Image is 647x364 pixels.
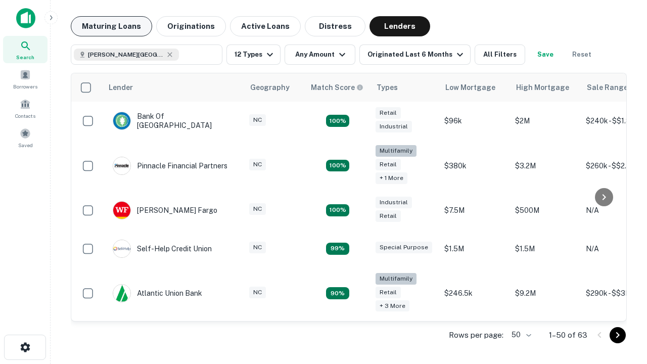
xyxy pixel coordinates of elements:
[250,81,290,94] div: Geography
[249,159,266,170] div: NC
[529,44,562,65] button: Save your search to get updates of matches that match your search criteria.
[113,240,130,257] img: picture
[510,140,581,191] td: $3.2M
[113,112,130,129] img: picture
[230,16,301,36] button: Active Loans
[16,53,34,61] span: Search
[371,73,439,102] th: Types
[3,65,48,93] a: Borrowers
[376,197,412,208] div: Industrial
[445,81,495,94] div: Low Mortgage
[103,73,244,102] th: Lender
[376,159,401,170] div: Retail
[369,16,430,36] button: Lenders
[113,202,130,219] img: picture
[3,95,48,122] a: Contacts
[376,172,407,184] div: + 1 more
[305,73,371,102] th: Capitalize uses an advanced AI algorithm to match your search with the best lender. The match sco...
[18,141,33,149] span: Saved
[16,8,35,28] img: capitalize-icon.png
[326,160,349,172] div: Matching Properties: 20, hasApolloMatch: undefined
[249,242,266,253] div: NC
[439,102,510,140] td: $96k
[566,44,598,65] button: Reset
[113,157,130,174] img: picture
[359,44,471,65] button: Originated Last 6 Months
[113,284,202,302] div: Atlantic Union Bank
[439,191,510,230] td: $7.5M
[71,16,152,36] button: Maturing Loans
[510,73,581,102] th: High Mortgage
[113,112,234,130] div: Bank Of [GEOGRAPHIC_DATA]
[311,82,361,93] h6: Match Score
[113,285,130,302] img: picture
[475,44,525,65] button: All Filters
[226,44,281,65] button: 12 Types
[376,210,401,222] div: Retail
[326,115,349,127] div: Matching Properties: 15, hasApolloMatch: undefined
[449,329,503,341] p: Rows per page:
[3,124,48,151] a: Saved
[109,81,133,94] div: Lender
[376,273,417,285] div: Multifamily
[439,140,510,191] td: $380k
[507,328,533,342] div: 50
[510,191,581,230] td: $500M
[88,50,164,59] span: [PERSON_NAME][GEOGRAPHIC_DATA], [GEOGRAPHIC_DATA]
[367,49,466,61] div: Originated Last 6 Months
[376,107,401,119] div: Retail
[249,114,266,126] div: NC
[305,16,365,36] button: Distress
[311,82,363,93] div: Capitalize uses an advanced AI algorithm to match your search with the best lender. The match sco...
[439,73,510,102] th: Low Mortgage
[587,81,628,94] div: Sale Range
[326,204,349,216] div: Matching Properties: 14, hasApolloMatch: undefined
[439,230,510,268] td: $1.5M
[376,242,432,253] div: Special Purpose
[285,44,355,65] button: Any Amount
[13,82,37,90] span: Borrowers
[376,287,401,298] div: Retail
[610,327,626,343] button: Go to next page
[113,240,212,258] div: Self-help Credit Union
[113,201,217,219] div: [PERSON_NAME] Fargo
[376,121,412,132] div: Industrial
[510,230,581,268] td: $1.5M
[15,112,35,120] span: Contacts
[244,73,305,102] th: Geography
[377,81,398,94] div: Types
[3,36,48,63] a: Search
[439,268,510,319] td: $246.5k
[376,145,417,157] div: Multifamily
[596,251,647,299] iframe: Chat Widget
[510,268,581,319] td: $9.2M
[549,329,587,341] p: 1–50 of 63
[249,203,266,215] div: NC
[249,287,266,298] div: NC
[156,16,226,36] button: Originations
[326,243,349,255] div: Matching Properties: 11, hasApolloMatch: undefined
[376,300,409,312] div: + 3 more
[510,102,581,140] td: $2M
[516,81,569,94] div: High Mortgage
[113,157,227,175] div: Pinnacle Financial Partners
[326,287,349,299] div: Matching Properties: 10, hasApolloMatch: undefined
